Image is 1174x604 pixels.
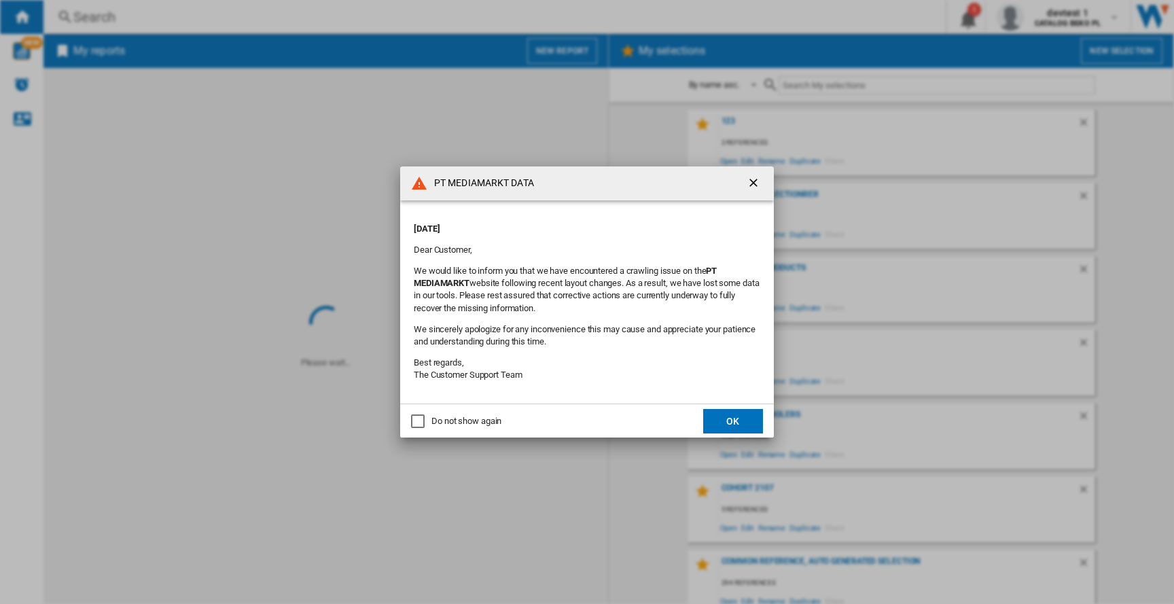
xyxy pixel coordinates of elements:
p: We would like to inform you that we have encountered a crawling issue on the website following re... [414,265,760,315]
button: getI18NText('BUTTONS.CLOSE_DIALOG') [741,170,768,197]
ng-md-icon: getI18NText('BUTTONS.CLOSE_DIALOG') [747,176,763,192]
md-checkbox: Do not show again [411,415,501,428]
p: Dear Customer, [414,244,760,256]
p: Best regards, The Customer Support Team [414,357,760,381]
h4: PT MEDIAMARKT DATA [427,177,534,190]
div: Do not show again [431,415,501,427]
p: We sincerely apologize for any inconvenience this may cause and appreciate your patience and unde... [414,323,760,348]
button: OK [703,409,763,433]
strong: [DATE] [414,224,440,234]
